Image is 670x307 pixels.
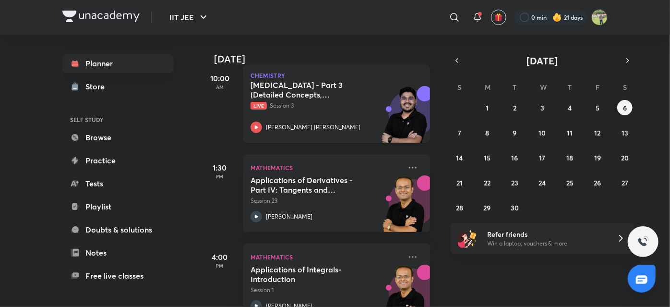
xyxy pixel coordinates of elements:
[590,125,605,140] button: September 12, 2025
[513,128,517,137] abbr: September 9, 2025
[251,196,401,205] p: Session 23
[590,175,605,190] button: September 26, 2025
[566,178,574,187] abbr: September 25, 2025
[62,128,174,147] a: Browse
[507,125,523,140] button: September 9, 2025
[458,128,461,137] abbr: September 7, 2025
[62,77,174,96] a: Store
[562,175,577,190] button: September 25, 2025
[464,54,621,67] button: [DATE]
[538,128,546,137] abbr: September 10, 2025
[513,103,516,112] abbr: September 2, 2025
[527,54,558,67] span: [DATE]
[617,150,633,165] button: September 20, 2025
[507,200,523,215] button: September 30, 2025
[251,265,370,284] h5: Applications of Integrals- Introduction
[452,200,467,215] button: September 28, 2025
[251,101,401,110] p: Session 3
[591,9,608,25] img: KRISH JINDAL
[494,13,503,22] img: avatar
[617,175,633,190] button: September 27, 2025
[479,150,495,165] button: September 15, 2025
[479,125,495,140] button: September 8, 2025
[622,128,628,137] abbr: September 13, 2025
[251,102,267,110] span: Live
[507,150,523,165] button: September 16, 2025
[62,197,174,216] a: Playlist
[62,220,174,239] a: Doubts & solutions
[201,251,239,263] h5: 4:00
[484,178,491,187] abbr: September 22, 2025
[62,111,174,128] h6: SELF STUDY
[201,173,239,179] p: PM
[484,203,491,212] abbr: September 29, 2025
[512,153,518,162] abbr: September 16, 2025
[535,150,550,165] button: September 17, 2025
[201,263,239,269] p: PM
[377,175,430,242] img: unacademy
[266,123,360,132] p: [PERSON_NAME] [PERSON_NAME]
[456,153,463,162] abbr: September 14, 2025
[85,81,110,92] div: Store
[201,84,239,90] p: AM
[164,8,215,27] button: IIT JEE
[266,212,312,221] p: [PERSON_NAME]
[562,100,577,115] button: September 4, 2025
[617,125,633,140] button: September 13, 2025
[552,12,562,22] img: streak
[251,251,401,263] p: Mathematics
[566,153,573,162] abbr: September 18, 2025
[201,73,239,84] h5: 10:00
[567,128,573,137] abbr: September 11, 2025
[637,236,649,247] img: ttu
[487,239,605,248] p: Win a laptop, vouchers & more
[535,100,550,115] button: September 3, 2025
[596,83,599,92] abbr: Friday
[485,128,489,137] abbr: September 8, 2025
[562,125,577,140] button: September 11, 2025
[456,178,463,187] abbr: September 21, 2025
[491,10,506,25] button: avatar
[590,150,605,165] button: September 19, 2025
[535,175,550,190] button: September 24, 2025
[486,103,489,112] abbr: September 1, 2025
[623,83,627,92] abbr: Saturday
[507,100,523,115] button: September 2, 2025
[456,203,463,212] abbr: September 28, 2025
[562,150,577,165] button: September 18, 2025
[62,266,174,285] a: Free live classes
[594,128,600,137] abbr: September 12, 2025
[617,100,633,115] button: September 6, 2025
[538,178,546,187] abbr: September 24, 2025
[62,11,140,22] img: Company Logo
[251,80,370,99] h5: Hydrocarbons - Part 3 (Detailed Concepts, Mechanism, Critical Thinking and Illustartions)
[622,178,628,187] abbr: September 27, 2025
[251,286,401,295] p: Session 1
[251,162,401,173] p: Mathematics
[568,83,572,92] abbr: Thursday
[458,229,477,248] img: referral
[377,86,430,152] img: unacademy
[539,153,545,162] abbr: September 17, 2025
[214,53,440,65] h4: [DATE]
[452,150,467,165] button: September 14, 2025
[479,100,495,115] button: September 1, 2025
[62,54,174,73] a: Planner
[590,100,605,115] button: September 5, 2025
[452,175,467,190] button: September 21, 2025
[62,151,174,170] a: Practice
[540,103,544,112] abbr: September 3, 2025
[507,175,523,190] button: September 23, 2025
[479,175,495,190] button: September 22, 2025
[594,153,601,162] abbr: September 19, 2025
[452,125,467,140] button: September 7, 2025
[484,153,491,162] abbr: September 15, 2025
[511,178,518,187] abbr: September 23, 2025
[511,203,519,212] abbr: September 30, 2025
[535,125,550,140] button: September 10, 2025
[62,243,174,262] a: Notes
[62,174,174,193] a: Tests
[479,200,495,215] button: September 29, 2025
[513,83,517,92] abbr: Tuesday
[594,178,601,187] abbr: September 26, 2025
